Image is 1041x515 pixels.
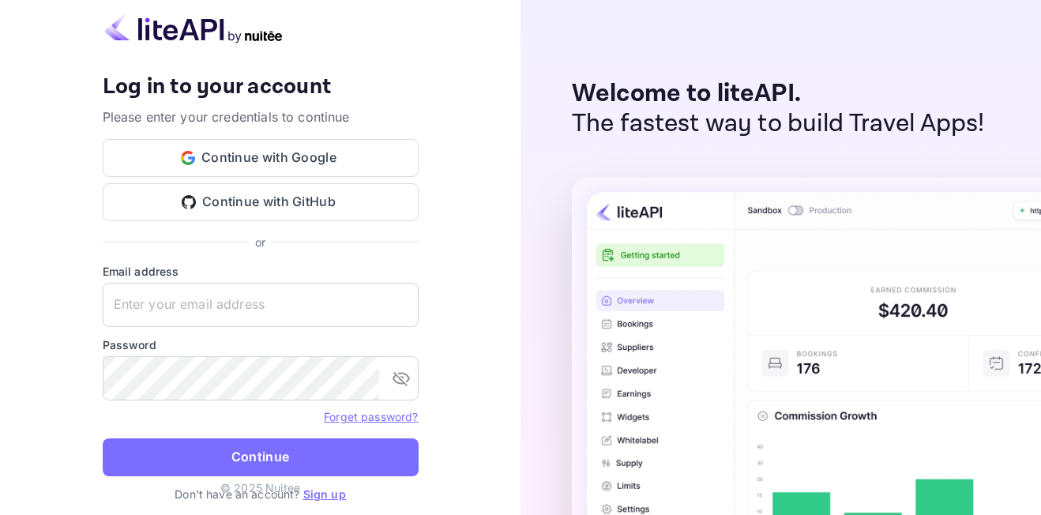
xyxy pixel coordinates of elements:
p: The fastest way to build Travel Apps! [572,109,985,139]
img: liteapi [103,13,284,43]
a: Sign up [303,487,346,501]
p: Welcome to liteAPI. [572,79,985,109]
button: Continue with Google [103,139,419,177]
h4: Log in to your account [103,73,419,101]
button: Continue with GitHub [103,183,419,221]
p: Please enter your credentials to continue [103,107,419,126]
label: Email address [103,263,419,280]
a: Forget password? [324,408,418,424]
input: Enter your email address [103,283,419,327]
p: © 2025 Nuitee [220,479,300,496]
p: Don't have an account? [103,486,419,502]
label: Password [103,336,419,353]
button: toggle password visibility [385,363,417,394]
button: Continue [103,438,419,476]
p: or [255,234,265,250]
a: Forget password? [324,410,418,423]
